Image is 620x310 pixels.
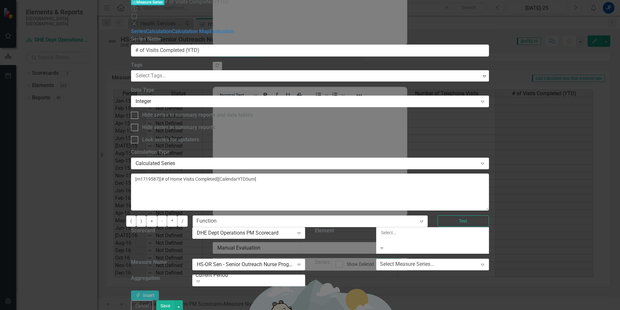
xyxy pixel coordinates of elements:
div: Hide series in summary reports [142,124,215,131]
div: Lock series for updaters [142,136,199,144]
label: Calculation Type [131,149,489,156]
button: ) [136,215,146,227]
button: + [146,215,157,227]
label: Aggregation [131,275,160,282]
button: - [157,215,167,227]
div: Calculated Series [136,160,477,167]
button: / [177,215,188,227]
input: Series Name [131,45,489,57]
a: Calculation [146,28,172,34]
div: Integer [136,98,477,105]
button: Test [437,215,489,227]
label: Measure Name [131,259,167,266]
div: DHE Dept Operations PM Scorecard [197,229,293,237]
label: Series Name [131,35,489,43]
button: Insert [131,291,159,301]
a: Evaluation [209,28,234,34]
div: Current Period [196,271,306,279]
div: Select Measure Series... [380,261,434,268]
div: Hide series in summary reports and data tables [142,111,253,119]
label: Series [315,259,330,266]
div: Function [197,217,217,225]
textarea: [m1719587][# of Home Visits Completed] + [CalendarYTDSum] [131,174,489,211]
a: Series [131,28,146,34]
button: ( [126,215,136,227]
label: Element [315,227,334,235]
label: Data Type [131,86,489,94]
div: HS-OR Sen - Senior Outreach Nurse Program [197,261,293,268]
a: Calculation Map [172,28,209,34]
label: Tags [131,61,489,69]
label: Scorecard [131,227,155,235]
div: Select... [381,229,484,236]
